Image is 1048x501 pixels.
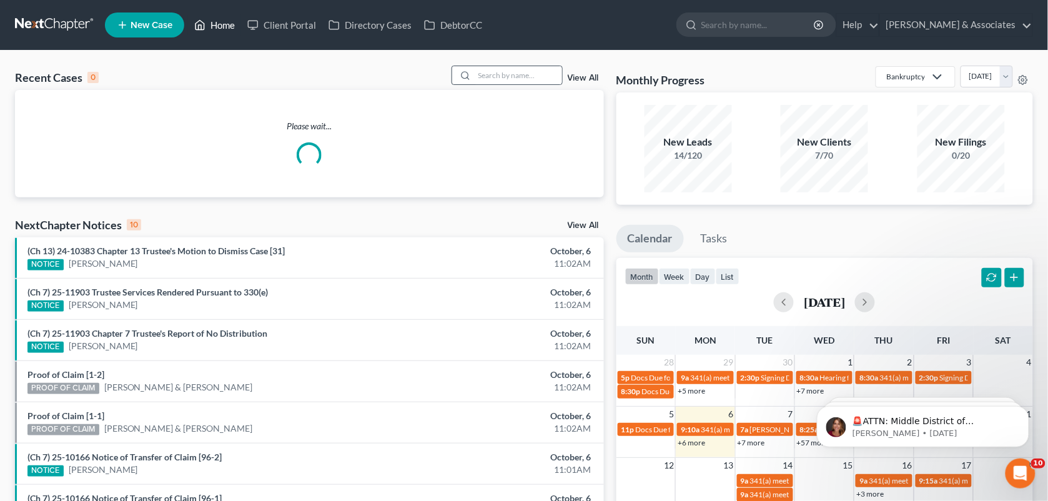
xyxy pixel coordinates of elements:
[678,438,705,447] a: +6 more
[27,342,64,353] div: NOTICE
[412,327,591,340] div: October, 6
[690,268,716,285] button: day
[616,225,684,252] a: Calendar
[15,120,604,132] p: Please wait...
[875,335,893,345] span: Thu
[761,373,939,382] span: Signing Date for [PERSON_NAME] & [PERSON_NAME]
[681,425,699,434] span: 9:10a
[27,259,64,270] div: NOTICE
[741,476,749,485] span: 9a
[621,387,641,396] span: 8:30p
[104,422,253,435] a: [PERSON_NAME] & [PERSON_NAME]
[690,225,739,252] a: Tasks
[681,373,689,382] span: 9a
[27,383,99,394] div: PROOF OF CLAIM
[412,422,591,435] div: 11:02AM
[663,458,675,473] span: 12
[814,335,835,345] span: Wed
[412,369,591,381] div: October, 6
[659,268,690,285] button: week
[996,335,1011,345] span: Sat
[27,369,104,380] a: Proof of Claim [1-2]
[869,476,989,485] span: 341(a) meeting for [PERSON_NAME]
[966,355,973,370] span: 3
[668,407,675,422] span: 5
[27,287,268,297] a: (Ch 7) 25-11903 Trustee Services Rendered Pursuant to 330(e)
[800,373,819,382] span: 8:30a
[723,458,735,473] span: 13
[723,355,735,370] span: 29
[15,70,99,85] div: Recent Cases
[678,386,705,395] a: +5 more
[787,407,794,422] span: 7
[625,268,659,285] button: month
[859,476,868,485] span: 9a
[879,373,1000,382] span: 341(a) meeting for [PERSON_NAME]
[1006,459,1036,489] iframe: Intercom live chat
[804,295,845,309] h2: [DATE]
[54,36,212,146] span: 🚨ATTN: Middle District of [US_STATE] The court has added a new Credit Counseling Field that we ne...
[919,373,939,382] span: 2:30p
[27,300,64,312] div: NOTICE
[738,438,765,447] a: +7 more
[412,245,591,257] div: October, 6
[701,13,816,36] input: Search by name...
[741,425,749,434] span: 7a
[757,335,773,345] span: Tue
[797,386,824,395] a: +7 more
[856,489,884,499] a: +3 more
[87,72,99,83] div: 0
[412,464,591,476] div: 11:01AM
[637,335,655,345] span: Sun
[412,451,591,464] div: October, 6
[621,373,630,382] span: 5p
[27,424,99,435] div: PROOF OF CLAIM
[798,380,1048,467] iframe: Intercom notifications message
[690,373,811,382] span: 341(a) meeting for [PERSON_NAME]
[131,21,172,30] span: New Case
[636,425,739,434] span: Docs Due for [PERSON_NAME]
[15,217,141,232] div: NextChapter Notices
[54,48,215,59] p: Message from Katie, sent 3w ago
[412,410,591,422] div: October, 6
[69,464,138,476] a: [PERSON_NAME]
[880,14,1032,36] a: [PERSON_NAME] & Associates
[322,14,418,36] a: Directory Cases
[716,268,739,285] button: list
[906,355,914,370] span: 2
[728,407,735,422] span: 6
[820,373,984,382] span: Hearing for [PERSON_NAME] & [PERSON_NAME]
[418,14,488,36] a: DebtorCC
[837,14,879,36] a: Help
[27,328,267,339] a: (Ch 7) 25-11903 Chapter 7 Trustee's Report of No Distribution
[750,425,856,434] span: [PERSON_NAME] - Arraignment
[241,14,322,36] a: Client Portal
[27,410,104,421] a: Proof of Claim [1-1]
[782,355,794,370] span: 30
[568,74,599,82] a: View All
[781,149,868,162] div: 7/70
[27,465,64,477] div: NOTICE
[27,246,285,256] a: (Ch 13) 24-10383 Chapter 13 Trustee's Motion to Dismiss Case [31]
[27,452,222,462] a: (Ch 7) 25-10166 Notice of Transfer of Claim [96-2]
[412,381,591,394] div: 11:02AM
[1031,459,1046,469] span: 10
[917,149,1005,162] div: 0/20
[917,135,1005,149] div: New Filings
[475,66,562,84] input: Search by name...
[412,340,591,352] div: 11:02AM
[188,14,241,36] a: Home
[695,335,716,345] span: Mon
[663,355,675,370] span: 28
[631,373,801,382] span: Docs Due for [PERSON_NAME] & [PERSON_NAME]
[412,299,591,311] div: 11:02AM
[741,490,749,499] span: 9a
[1026,355,1033,370] span: 4
[645,135,732,149] div: New Leads
[859,373,878,382] span: 8:30a
[69,340,138,352] a: [PERSON_NAME]
[937,335,950,345] span: Fri
[782,458,794,473] span: 14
